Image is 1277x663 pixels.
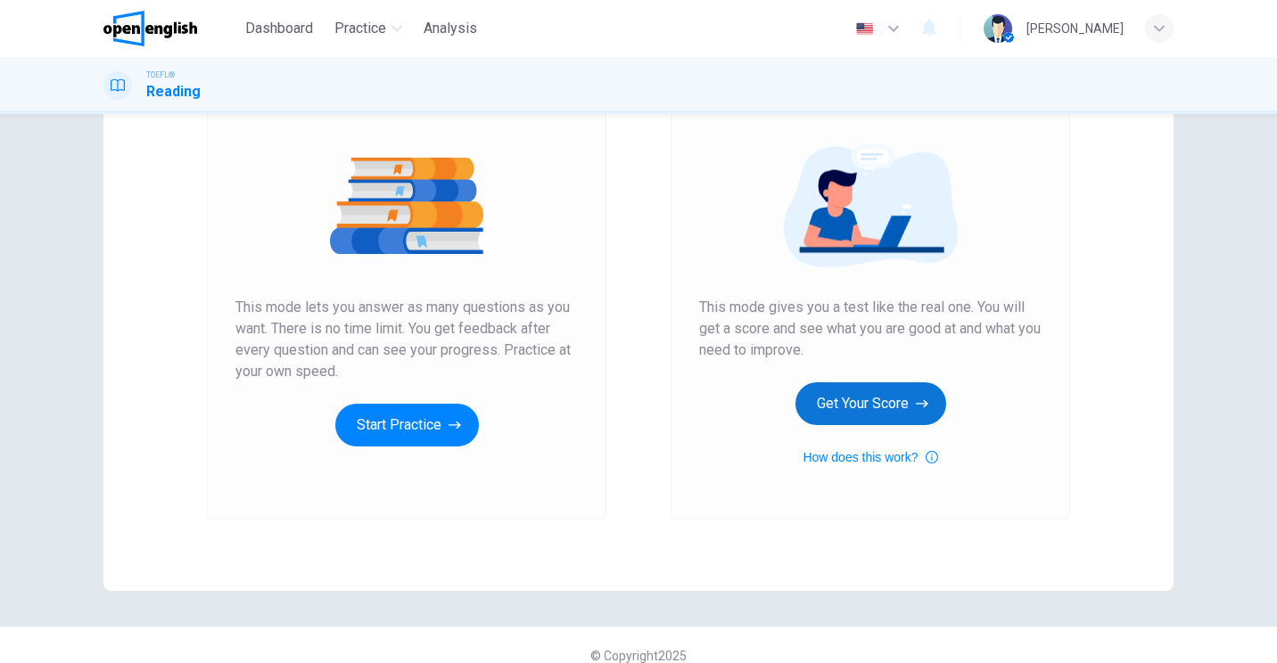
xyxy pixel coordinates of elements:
[245,18,313,39] span: Dashboard
[335,404,479,446] button: Start Practice
[1026,18,1124,39] div: [PERSON_NAME]
[984,14,1012,43] img: Profile picture
[416,12,484,45] button: Analysis
[235,297,578,382] span: This mode lets you answer as many questions as you want. There is no time limit. You get feedback...
[803,446,937,468] button: How does this work?
[146,69,175,81] span: TOEFL®
[795,382,946,425] button: Get Your Score
[103,11,197,46] img: OpenEnglish logo
[699,297,1042,361] span: This mode gives you a test like the real one. You will get a score and see what you are good at a...
[424,18,477,39] span: Analysis
[146,81,201,102] h1: Reading
[327,12,409,45] button: Practice
[853,22,876,36] img: en
[334,18,386,39] span: Practice
[590,649,687,663] span: © Copyright 2025
[238,12,320,45] button: Dashboard
[103,11,238,46] a: OpenEnglish logo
